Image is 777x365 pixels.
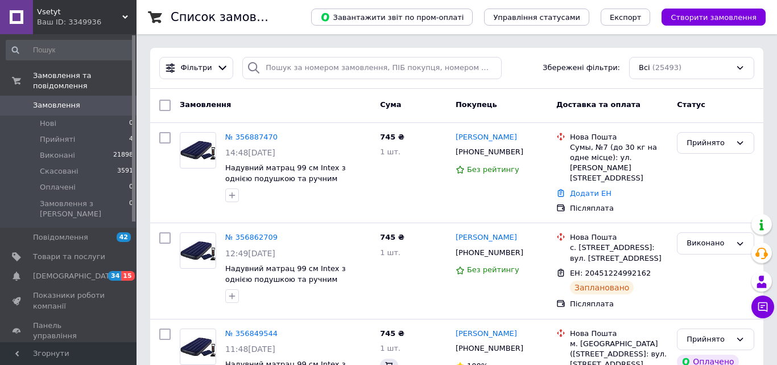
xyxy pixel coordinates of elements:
div: Нова Пошта [570,329,668,339]
a: № 356887470 [225,133,278,141]
span: 0 [129,182,133,192]
span: Створити замовлення [671,13,757,22]
span: Виконані [40,150,75,161]
span: Покупець [456,100,497,109]
span: Всі [639,63,650,73]
h1: Список замовлень [171,10,286,24]
span: 745 ₴ [380,329,404,338]
img: Фото товару [180,134,216,166]
span: Скасовані [40,166,78,177]
img: Фото товару [180,235,216,266]
span: 0 [129,199,133,219]
div: Виконано [687,237,731,249]
span: Cума [380,100,401,109]
span: 1 шт. [380,147,400,156]
div: [PHONE_NUMBER] [453,245,526,260]
button: Завантажити звіт по пром-оплаті [311,9,473,26]
a: Додати ЕН [570,189,611,198]
a: Фото товару [180,232,216,269]
input: Пошук [6,40,134,60]
div: Заплановано [570,281,634,294]
span: Нові [40,118,56,129]
span: Замовлення [180,100,231,109]
span: 1 шт. [380,344,400,352]
span: Оплачені [40,182,76,192]
div: Прийнято [687,334,731,346]
span: 1 шт. [380,248,400,257]
span: 4 [129,134,133,145]
span: Vsetyt [37,7,122,17]
span: 745 ₴ [380,233,404,241]
div: Сумы, №7 (до 30 кг на одне місце): ул. [PERSON_NAME][STREET_ADDRESS] [570,142,668,184]
div: Прийнято [687,137,731,149]
a: [PERSON_NAME] [456,329,517,339]
span: Експорт [610,13,642,22]
div: Ваш ID: 3349936 [37,17,137,27]
a: [PERSON_NAME] [456,132,517,143]
span: 12:49[DATE] [225,249,275,258]
button: Експорт [601,9,651,26]
a: Створити замовлення [650,13,766,21]
a: Надувний матрац 99 см Intex з однією подушкою та ручним насосом [225,264,346,294]
span: Збережені фільтри: [543,63,620,73]
span: 42 [117,232,131,242]
span: 34 [108,271,121,281]
span: [DEMOGRAPHIC_DATA] [33,271,117,281]
span: 15 [121,271,134,281]
a: № 356849544 [225,329,278,338]
input: Пошук за номером замовлення, ПІБ покупця, номером телефону, Email, номером накладної [242,57,502,79]
div: с. [STREET_ADDRESS]: вул. [STREET_ADDRESS] [570,243,668,263]
span: 745 ₴ [380,133,404,141]
a: Фото товару [180,132,216,169]
button: Чат з покупцем [751,296,774,318]
div: [PHONE_NUMBER] [453,145,526,159]
div: Післяплата [570,203,668,214]
span: Панель управління [33,321,105,341]
span: Управління статусами [493,13,580,22]
span: ЕН: 20451224992162 [570,269,651,277]
div: Нова Пошта [570,232,668,243]
span: Повідомлення [33,232,88,243]
span: Завантажити звіт по пром-оплаті [320,12,464,22]
span: Доставка та оплата [556,100,640,109]
span: Без рейтингу [467,165,519,174]
span: 0 [129,118,133,129]
span: Замовлення з [PERSON_NAME] [40,199,129,219]
div: Нова Пошта [570,132,668,142]
div: [PHONE_NUMBER] [453,341,526,356]
img: Фото товару [180,331,216,363]
button: Управління статусами [484,9,589,26]
button: Створити замовлення [662,9,766,26]
span: Фільтри [181,63,212,73]
span: 3591 [117,166,133,177]
a: Надувний матрац 99 см Intex з однією подушкою та ручним насосом [225,163,346,193]
span: 14:48[DATE] [225,148,275,157]
a: [PERSON_NAME] [456,232,517,243]
span: Прийняті [40,134,75,145]
a: Фото товару [180,329,216,365]
span: Показники роботи компанії [33,290,105,311]
span: Без рейтингу [467,265,519,274]
div: Післяплата [570,299,668,309]
span: Статус [677,100,705,109]
span: Товари та послуги [33,252,105,262]
span: 11:48[DATE] [225,345,275,354]
span: Замовлення [33,100,80,110]
a: № 356862709 [225,233,278,241]
span: 21898 [113,150,133,161]
span: (25493) [652,63,682,72]
span: Замовлення та повідомлення [33,71,137,91]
